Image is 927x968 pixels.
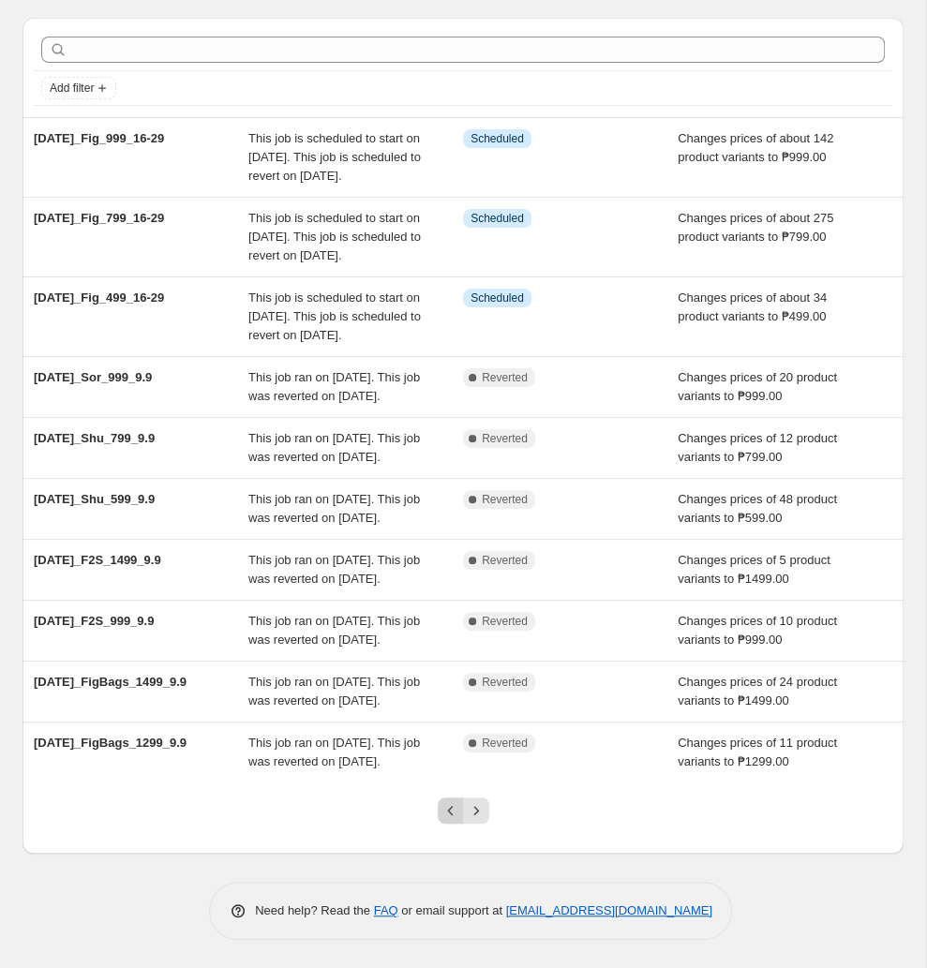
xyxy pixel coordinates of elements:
[438,797,464,824] button: Previous
[248,675,420,707] span: This job ran on [DATE]. This job was reverted on [DATE].
[248,492,420,525] span: This job ran on [DATE]. This job was reverted on [DATE].
[248,290,421,342] span: This job is scheduled to start on [DATE]. This job is scheduled to revert on [DATE].
[678,211,833,244] span: Changes prices of about 275 product variants to ₱799.00
[482,736,528,751] span: Reverted
[482,553,528,568] span: Reverted
[34,131,164,145] span: [DATE]_Fig_999_16-29
[34,492,155,506] span: [DATE]_Shu_599_9.9
[34,370,152,384] span: [DATE]_Sor_999_9.9
[678,553,830,586] span: Changes prices of 5 product variants to ₱1499.00
[255,903,374,917] span: Need help? Read the
[34,553,161,567] span: [DATE]_F2S_1499_9.9
[248,131,421,183] span: This job is scheduled to start on [DATE]. This job is scheduled to revert on [DATE].
[506,903,712,917] a: [EMAIL_ADDRESS][DOMAIN_NAME]
[374,903,398,917] a: FAQ
[248,553,420,586] span: This job ran on [DATE]. This job was reverted on [DATE].
[34,736,187,750] span: [DATE]_FigBags_1299_9.9
[34,431,155,445] span: [DATE]_Shu_799_9.9
[398,903,506,917] span: or email support at
[482,492,528,507] span: Reverted
[678,736,837,768] span: Changes prices of 11 product variants to ₱1299.00
[482,675,528,690] span: Reverted
[482,614,528,629] span: Reverted
[678,431,837,464] span: Changes prices of 12 product variants to ₱799.00
[471,211,524,226] span: Scheduled
[678,370,837,403] span: Changes prices of 20 product variants to ₱999.00
[678,290,827,323] span: Changes prices of about 34 product variants to ₱499.00
[678,131,833,164] span: Changes prices of about 142 product variants to ₱999.00
[482,431,528,446] span: Reverted
[248,736,420,768] span: This job ran on [DATE]. This job was reverted on [DATE].
[678,614,837,647] span: Changes prices of 10 product variants to ₱999.00
[678,675,837,707] span: Changes prices of 24 product variants to ₱1499.00
[248,211,421,262] span: This job is scheduled to start on [DATE]. This job is scheduled to revert on [DATE].
[34,614,154,628] span: [DATE]_F2S_999_9.9
[34,211,164,225] span: [DATE]_Fig_799_16-29
[482,370,528,385] span: Reverted
[471,290,524,305] span: Scheduled
[248,614,420,647] span: This job ran on [DATE]. This job was reverted on [DATE].
[248,431,420,464] span: This job ran on [DATE]. This job was reverted on [DATE].
[471,131,524,146] span: Scheduled
[50,81,94,96] span: Add filter
[463,797,489,824] button: Next
[248,370,420,403] span: This job ran on [DATE]. This job was reverted on [DATE].
[678,492,837,525] span: Changes prices of 48 product variants to ₱599.00
[438,797,489,824] nav: Pagination
[41,77,116,99] button: Add filter
[34,290,164,305] span: [DATE]_Fig_499_16-29
[34,675,187,689] span: [DATE]_FigBags_1499_9.9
